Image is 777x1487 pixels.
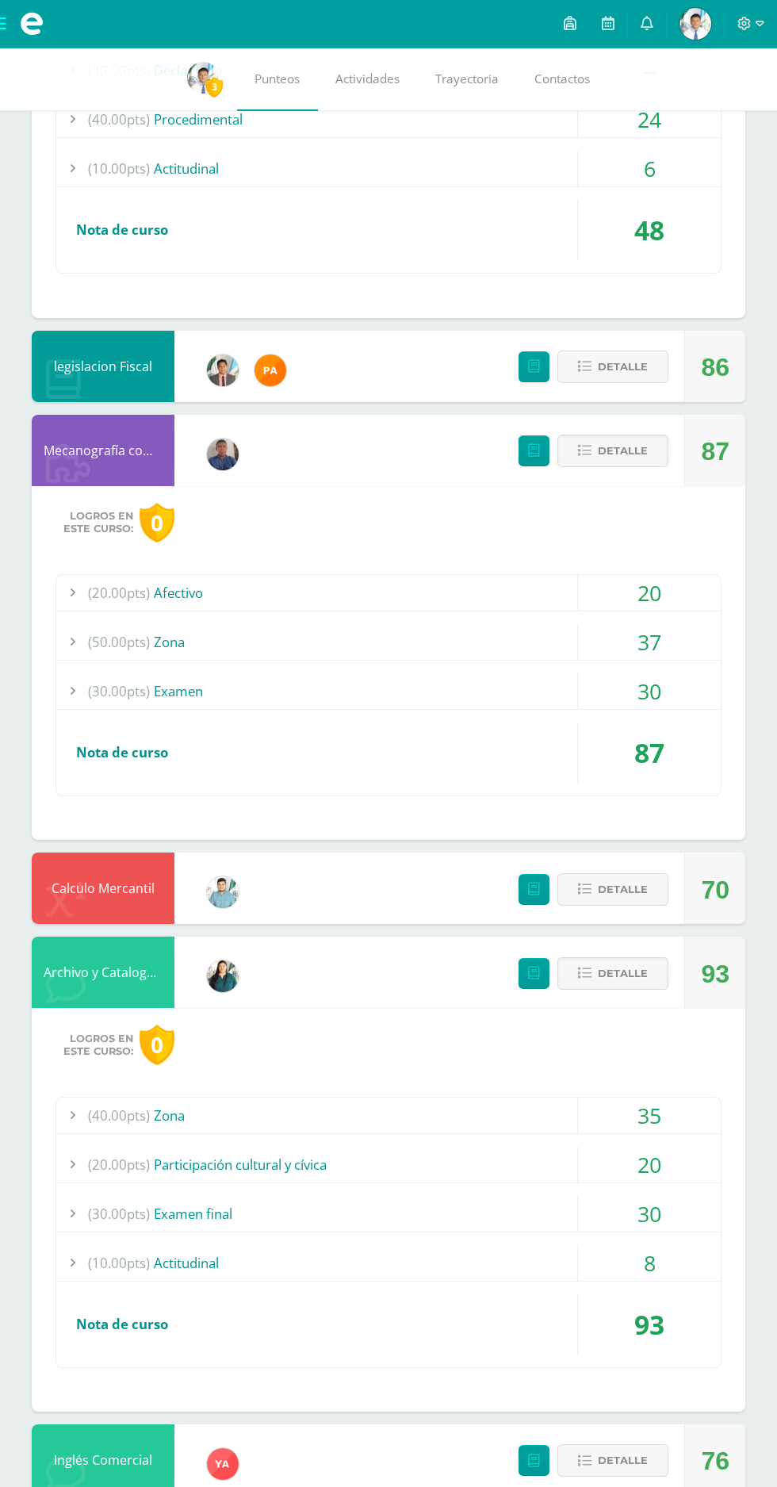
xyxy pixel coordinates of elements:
[598,436,648,466] span: Detalle
[207,439,239,470] img: bf66807720f313c6207fc724d78fb4d0.png
[32,853,174,924] div: Calculo Mercantil
[76,220,168,239] span: Nota de curso
[318,48,418,111] a: Actividades
[88,151,150,186] span: (10.00pts)
[578,1196,721,1232] div: 30
[32,415,174,486] div: Mecanografía computarizada
[578,1147,721,1182] div: 20
[557,957,668,990] button: Detalle
[32,937,174,1008] div: Archivo y Catalogacion EspIngles
[578,624,721,660] div: 37
[598,1446,648,1475] span: Detalle
[56,1098,721,1133] div: Zona
[578,575,721,611] div: 20
[88,1098,150,1133] span: (40.00pts)
[56,151,721,186] div: Actitudinal
[598,959,648,988] span: Detalle
[88,673,150,709] span: (30.00pts)
[418,48,517,111] a: Trayectoria
[679,8,711,40] img: bed7908efb1063532388c592acc2e348.png
[187,62,219,94] img: bed7908efb1063532388c592acc2e348.png
[598,352,648,381] span: Detalle
[701,938,729,1010] div: 93
[578,102,721,137] div: 24
[701,416,729,487] div: 87
[88,1147,150,1182] span: (20.00pts)
[76,743,168,761] span: Nota de curso
[557,873,668,906] button: Detalle
[56,624,721,660] div: Zona
[534,71,590,87] span: Contactos
[237,48,318,111] a: Punteos
[557,1444,668,1477] button: Detalle
[88,1245,150,1281] span: (10.00pts)
[255,355,286,386] img: 81049356b3b16f348f04480ea0cb6817.png
[63,1033,133,1058] span: Logros en este curso:
[207,876,239,908] img: 3bbeeb896b161c296f86561e735fa0fc.png
[557,351,668,383] button: Detalle
[56,673,721,709] div: Examen
[578,200,721,260] div: 48
[207,355,239,386] img: d725921d36275491089fe2b95fc398a7.png
[557,435,668,467] button: Detalle
[76,1315,168,1333] span: Nota de curso
[207,960,239,992] img: f58bb6038ea3a85f08ed05377cd67300.png
[578,151,721,186] div: 6
[701,332,729,403] div: 86
[88,1196,150,1232] span: (30.00pts)
[32,331,174,402] div: legislacion Fiscal
[578,722,721,783] div: 87
[578,1245,721,1281] div: 8
[88,102,150,137] span: (40.00pts)
[56,575,721,611] div: Afectivo
[207,1448,239,1480] img: 90ee13623fa7c5dbc2270dab131931b4.png
[435,71,499,87] span: Trayectoria
[205,77,223,97] span: 3
[88,575,150,611] span: (20.00pts)
[255,71,300,87] span: Punteos
[335,71,400,87] span: Actividades
[88,624,150,660] span: (50.00pts)
[578,1294,721,1355] div: 93
[56,1245,721,1281] div: Actitudinal
[56,102,721,137] div: Procedimental
[140,503,174,543] div: 0
[56,1147,721,1182] div: Participación cultural y cívica
[578,1098,721,1133] div: 35
[63,510,133,535] span: Logros en este curso:
[56,1196,721,1232] div: Examen final
[578,673,721,709] div: 30
[140,1025,174,1065] div: 0
[517,48,608,111] a: Contactos
[701,854,729,926] div: 70
[598,875,648,904] span: Detalle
